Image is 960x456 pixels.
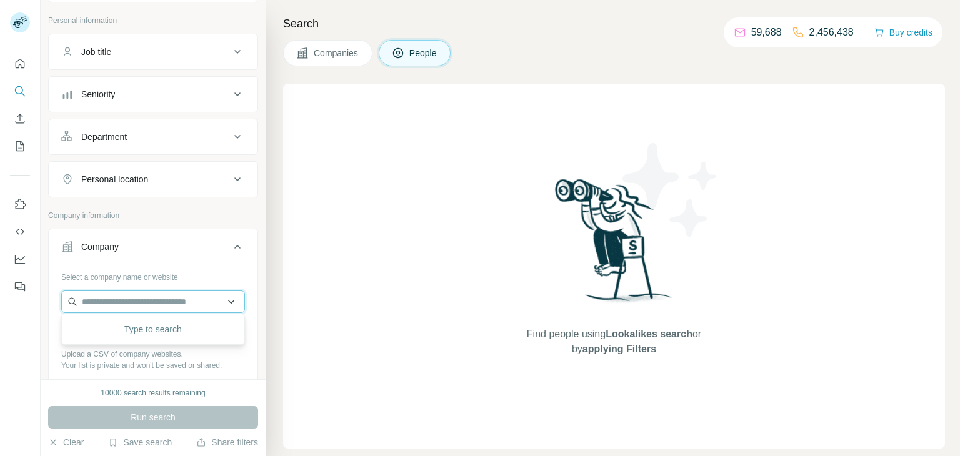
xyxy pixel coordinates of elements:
p: Personal information [48,15,258,26]
span: Companies [314,47,359,59]
p: 2,456,438 [809,25,854,40]
span: People [409,47,438,59]
button: My lists [10,135,30,157]
img: Surfe Illustration - Woman searching with binoculars [549,176,679,315]
span: Lookalikes search [606,329,692,339]
button: Department [49,122,257,152]
div: Seniority [81,88,115,101]
button: Buy credits [874,24,932,41]
p: 59,688 [751,25,782,40]
button: Use Surfe API [10,221,30,243]
span: Find people using or by [514,327,714,357]
div: Job title [81,46,111,58]
button: Search [10,80,30,102]
div: Company [81,240,119,253]
button: Seniority [49,79,257,109]
div: Select a company name or website [61,267,245,283]
p: Your list is private and won't be saved or shared. [61,360,245,371]
div: Personal location [81,173,148,186]
button: Dashboard [10,248,30,270]
p: Company information [48,210,258,221]
div: 10000 search results remaining [101,387,205,399]
h4: Search [283,15,945,32]
button: Enrich CSV [10,107,30,130]
button: Company [49,232,257,267]
p: Upload a CSV of company websites. [61,349,245,360]
button: Quick start [10,52,30,75]
button: Share filters [196,436,258,449]
button: Save search [108,436,172,449]
button: Use Surfe on LinkedIn [10,193,30,216]
div: Type to search [64,317,242,342]
button: Clear [48,436,84,449]
div: Department [81,131,127,143]
button: Job title [49,37,257,67]
button: Personal location [49,164,257,194]
button: Feedback [10,275,30,298]
span: applying Filters [582,344,656,354]
img: Surfe Illustration - Stars [614,134,727,246]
